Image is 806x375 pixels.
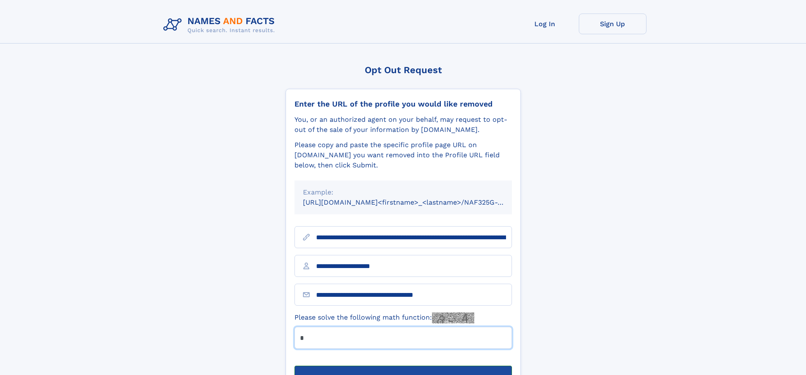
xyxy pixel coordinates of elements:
[294,115,512,135] div: You, or an authorized agent on your behalf, may request to opt-out of the sale of your informatio...
[303,198,528,206] small: [URL][DOMAIN_NAME]<firstname>_<lastname>/NAF325G-xxxxxxxx
[511,14,579,34] a: Log In
[294,99,512,109] div: Enter the URL of the profile you would like removed
[294,140,512,170] div: Please copy and paste the specific profile page URL on [DOMAIN_NAME] you want removed into the Pr...
[294,312,474,323] label: Please solve the following math function:
[303,187,503,197] div: Example:
[160,14,282,36] img: Logo Names and Facts
[286,65,521,75] div: Opt Out Request
[579,14,646,34] a: Sign Up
